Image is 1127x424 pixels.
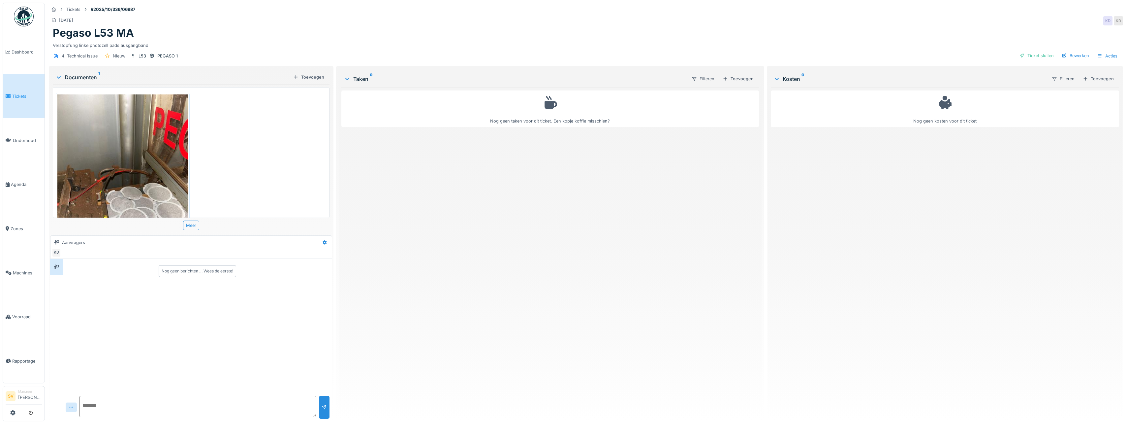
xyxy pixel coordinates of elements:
a: Dashboard [3,30,45,74]
div: Filteren [689,74,717,84]
span: Machines [13,270,42,276]
div: Aanvragers [62,239,85,246]
div: KD [1114,16,1123,25]
h1: Pegaso L53 MA [53,27,134,39]
img: xruek84tgo1m7qqirquawzvm7zd0 [57,94,188,269]
div: Acties [1094,51,1120,61]
sup: 0 [801,75,804,83]
div: Toevoegen [1080,74,1116,83]
a: Zones [3,207,45,251]
a: SV Manager[PERSON_NAME] [6,389,42,405]
div: Meer [183,221,199,230]
div: Bewerken [1059,51,1092,60]
img: Badge_color-CXgf-gQk.svg [14,7,34,26]
div: Ticket sluiten [1017,51,1056,60]
a: Agenda [3,162,45,207]
a: Onderhoud [3,118,45,162]
span: Dashboard [12,49,42,55]
div: Nog geen berichten … Wees de eerste! [162,268,233,274]
div: Toevoegen [291,73,327,82]
div: Nog geen kosten voor dit ticket [775,93,1115,124]
sup: 0 [370,75,373,83]
span: Tickets [12,93,42,99]
span: Onderhoud [13,137,42,144]
div: Nog geen taken voor dit ticket. Een kopje koffie misschien? [346,93,755,124]
li: SV [6,391,16,401]
div: PEGASO 1 [157,53,178,59]
div: [DATE] [59,17,73,23]
span: Agenda [11,181,42,188]
div: Nieuw [113,53,125,59]
div: KD [52,248,61,257]
div: KD [1103,16,1112,25]
div: L53 [139,53,146,59]
a: Rapportage [3,339,45,383]
span: Zones [11,226,42,232]
span: Voorraad [12,314,42,320]
sup: 1 [98,73,100,81]
div: Toevoegen [720,74,756,83]
a: Voorraad [3,295,45,339]
div: Kosten [773,75,1046,83]
span: Rapportage [12,358,42,364]
div: Tickets [66,6,80,13]
div: Filteren [1049,74,1078,84]
a: Machines [3,251,45,295]
div: 4. Technical issue [62,53,98,59]
div: Manager [18,389,42,394]
li: [PERSON_NAME] [18,389,42,403]
strong: #2025/10/336/06987 [88,6,138,13]
div: Verstopfung linke photozell pads ausgangband [53,40,1119,49]
div: Taken [344,75,686,83]
div: Documenten [55,73,291,81]
a: Tickets [3,74,45,119]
